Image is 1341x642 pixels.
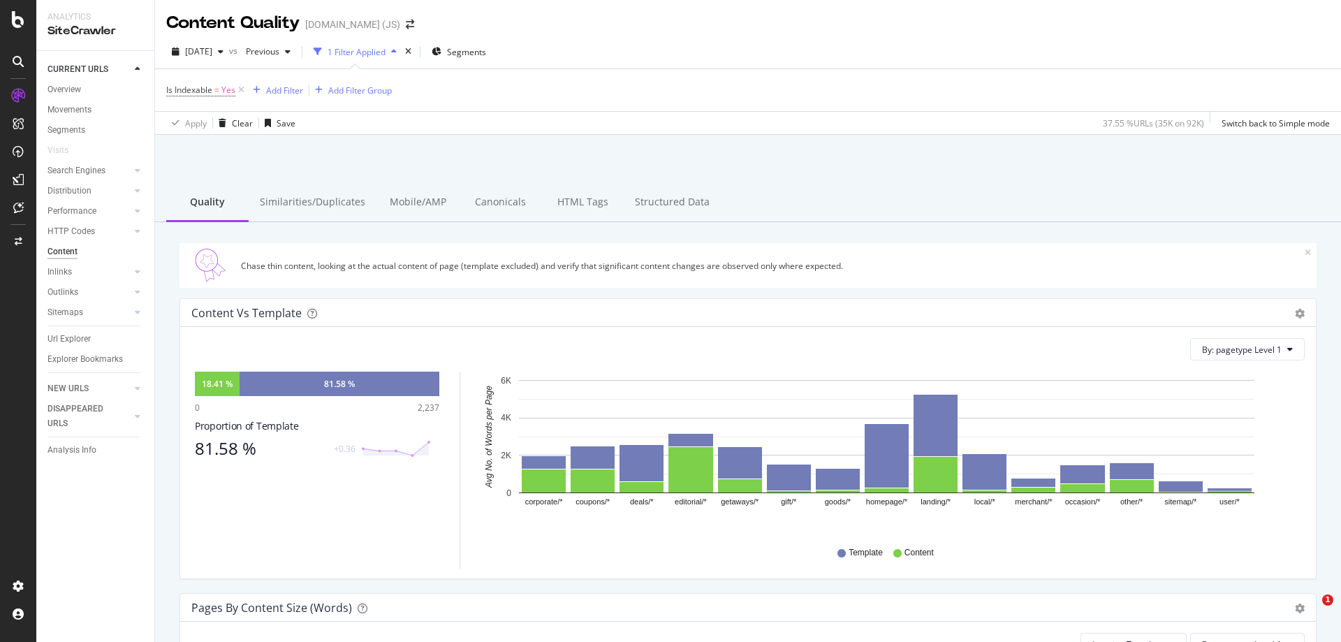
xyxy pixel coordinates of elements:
[47,82,81,97] div: Overview
[904,547,934,559] span: Content
[1216,112,1330,134] button: Switch back to Simple mode
[47,265,131,279] a: Inlinks
[195,439,325,458] div: 81.58 %
[47,332,91,346] div: Url Explorer
[1015,498,1053,506] text: merchant/*
[1202,344,1282,356] span: By: pagetype Level 1
[1295,309,1305,319] div: gear
[166,112,207,134] button: Apply
[47,163,131,178] a: Search Engines
[675,498,708,506] text: editorial/*
[241,260,1305,272] div: Chase thin content, looking at the actual content of page (template excluded) and verify that sig...
[525,498,564,506] text: corporate/*
[324,378,355,390] div: 81.58 %
[459,184,541,222] div: Canonicals
[47,62,131,77] a: CURRENT URLS
[501,414,511,423] text: 4K
[47,285,78,300] div: Outlinks
[630,498,654,506] text: deals/*
[166,41,229,63] button: [DATE]
[825,498,851,506] text: goods/*
[624,184,721,222] div: Structured Data
[185,249,235,282] img: Quality
[47,143,82,158] a: Visits
[47,443,145,458] a: Analysis Info
[47,123,85,138] div: Segments
[249,184,376,222] div: Similarities/Duplicates
[47,224,131,239] a: HTTP Codes
[266,85,303,96] div: Add Filter
[47,143,68,158] div: Visits
[240,41,296,63] button: Previous
[232,117,253,129] div: Clear
[259,112,295,134] button: Save
[309,82,392,99] button: Add Filter Group
[47,245,78,259] div: Content
[305,17,400,31] div: [DOMAIN_NAME] (JS)
[1190,338,1305,360] button: By: pagetype Level 1
[166,184,249,222] div: Quality
[47,402,118,431] div: DISAPPEARED URLS
[47,184,131,198] a: Distribution
[974,498,996,506] text: local/*
[214,84,219,96] span: =
[1065,498,1101,506] text: occasion/*
[47,103,145,117] a: Movements
[721,498,759,506] text: getaways/*
[47,82,145,97] a: Overview
[47,332,145,346] a: Url Explorer
[1219,498,1240,506] text: user/*
[781,498,797,506] text: gift/*
[308,41,402,63] button: 1 Filter Applied
[328,85,392,96] div: Add Filter Group
[47,224,95,239] div: HTTP Codes
[47,184,91,198] div: Distribution
[849,547,883,559] span: Template
[47,381,131,396] a: NEW URLS
[47,352,145,367] a: Explorer Bookmarks
[1222,117,1330,129] div: Switch back to Simple mode
[418,402,439,414] div: 2,237
[328,46,386,58] div: 1 Filter Applied
[501,451,511,460] text: 2K
[501,376,511,386] text: 6K
[47,381,89,396] div: NEW URLS
[247,82,303,99] button: Add Filter
[166,84,212,96] span: Is Indexable
[447,46,486,58] span: Segments
[195,419,439,433] div: Proportion of Template
[47,103,91,117] div: Movements
[202,378,233,390] div: 18.41 %
[1164,498,1197,506] text: sitemap/*
[866,498,908,506] text: homepage/*
[47,265,72,279] div: Inlinks
[334,443,356,455] div: +0.36
[221,80,235,100] span: Yes
[47,204,131,219] a: Performance
[47,443,96,458] div: Analysis Info
[47,245,145,259] a: Content
[402,45,414,59] div: times
[541,184,624,222] div: HTML Tags
[1322,594,1333,606] span: 1
[477,372,1294,534] svg: A chart.
[47,352,123,367] div: Explorer Bookmarks
[191,601,352,615] div: Pages by Content Size (Words)
[47,402,131,431] a: DISAPPEARED URLS
[506,488,511,498] text: 0
[191,306,302,320] div: Content vs Template
[1120,498,1143,506] text: other/*
[47,62,108,77] div: CURRENT URLS
[1294,594,1327,628] iframe: Intercom live chat
[47,123,145,138] a: Segments
[47,305,83,320] div: Sitemaps
[47,285,131,300] a: Outlinks
[277,117,295,129] div: Save
[47,11,143,23] div: Analytics
[47,305,131,320] a: Sitemaps
[921,498,951,506] text: landing/*
[1103,117,1204,129] div: 37.55 % URLs ( 35K on 92K )
[185,117,207,129] div: Apply
[166,11,300,35] div: Content Quality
